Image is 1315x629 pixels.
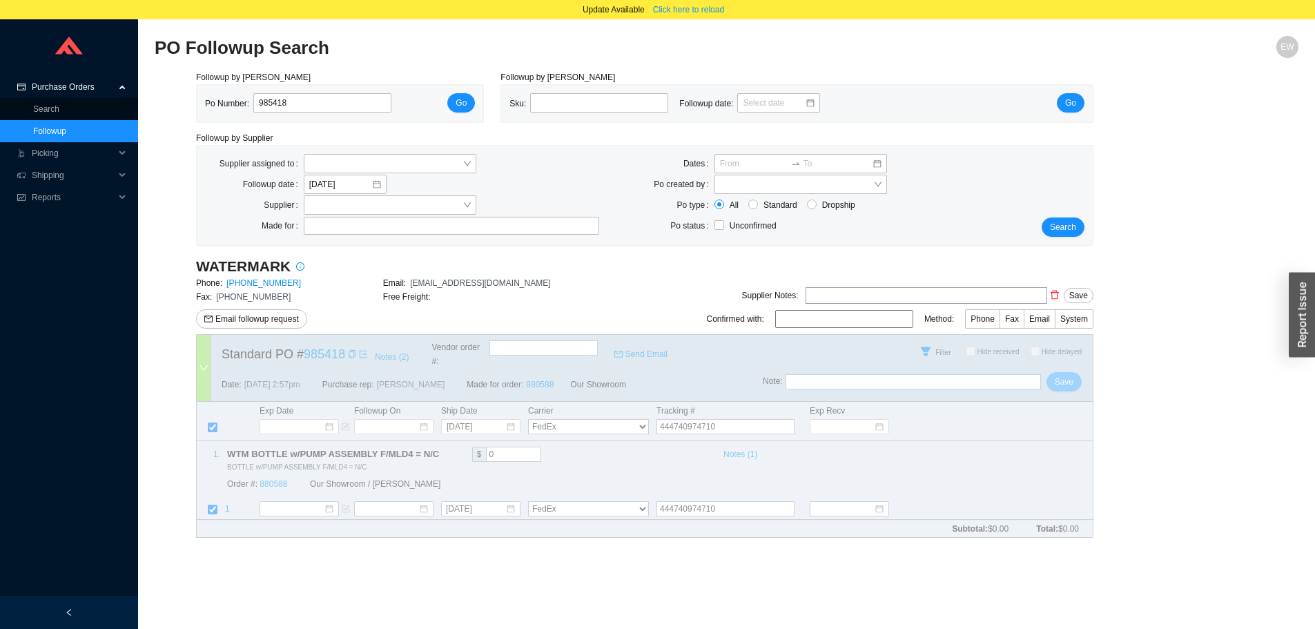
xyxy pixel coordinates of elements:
span: Fax: [196,292,212,302]
span: Search [1050,220,1076,234]
span: to [791,159,801,168]
span: [PHONE_NUMBER] [216,292,291,302]
a: Followup [33,126,66,136]
span: Email followup request [215,312,299,326]
button: delete [1047,285,1062,304]
span: Free Freight: [383,292,431,302]
span: Phone: [196,278,222,288]
a: [PHONE_NUMBER] [226,278,301,288]
label: Supplier: [264,195,303,215]
h3: WATERMARK [196,257,291,276]
label: Dates: [683,154,714,173]
span: Reports [32,186,115,209]
span: EW [1280,36,1294,58]
label: Made for: [262,216,304,235]
button: Save [1064,288,1093,303]
span: [EMAIL_ADDRESS][DOMAIN_NAME] [410,278,550,288]
span: delete [1048,290,1062,300]
span: fund [17,193,26,202]
button: Go [447,93,475,113]
span: info-circle [291,262,309,271]
span: Fax [1005,314,1019,324]
span: Shipping [32,164,115,186]
span: Unconfirmed [730,221,777,231]
button: mailEmail followup request [196,309,307,329]
span: left [65,608,73,617]
div: Po Number: [205,93,402,114]
span: Go [1065,96,1076,110]
input: Select date [743,96,805,110]
span: Click here to reload [653,3,724,17]
span: Save [1069,289,1088,302]
span: mail [204,315,213,325]
div: Confirmed with: Method: [707,309,1093,329]
span: Followup by [PERSON_NAME] [196,72,311,82]
span: Email [1029,314,1050,324]
input: From [720,157,788,171]
label: Po created by: [654,175,714,194]
span: credit-card [17,83,26,91]
label: Followup date: [243,175,304,194]
label: Po type: [677,195,714,215]
input: 8/18/2025 [309,177,371,191]
span: Followup by Supplier [196,133,273,143]
label: Po status: [670,216,714,235]
span: All [724,198,744,212]
span: Go [456,96,467,110]
span: Followup by [PERSON_NAME] [500,72,615,82]
button: Go [1057,93,1084,113]
a: Search [33,104,59,114]
input: To [803,157,872,171]
h2: PO Followup Search [155,36,1013,60]
div: Supplier Notes: [742,289,799,302]
span: Email: [383,278,406,288]
span: Purchase Orders [32,76,115,98]
span: Dropship [817,198,861,212]
span: Standard [758,198,803,212]
button: Search [1042,217,1084,237]
button: info-circle [291,257,310,276]
span: swap-right [791,159,801,168]
span: Phone [971,314,995,324]
span: System [1060,314,1088,324]
span: Picking [32,142,115,164]
div: Sku: Followup date: [509,93,831,114]
label: Supplier assigned to [220,154,304,173]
